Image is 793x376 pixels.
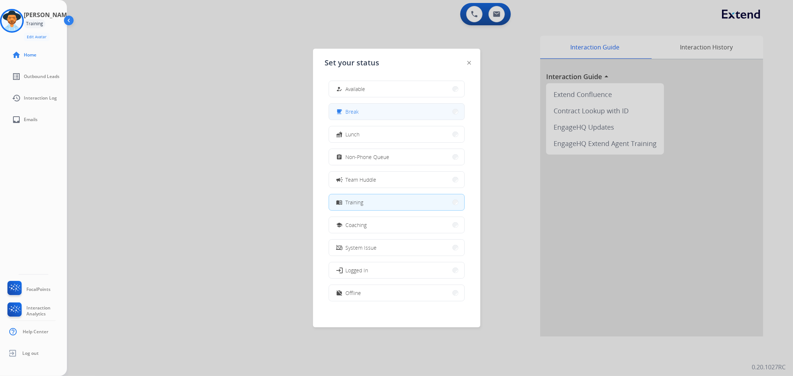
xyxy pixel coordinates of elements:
[6,281,51,298] a: FocalPoints
[329,149,464,165] button: Non-Phone Queue
[329,81,464,97] button: Available
[335,176,343,183] mat-icon: campaign
[12,94,21,103] mat-icon: history
[346,130,360,138] span: Lunch
[336,86,342,92] mat-icon: how_to_reg
[329,172,464,188] button: Team Huddle
[336,222,342,228] mat-icon: school
[329,262,464,278] button: Logged In
[24,52,36,58] span: Home
[24,74,59,80] span: Outbound Leads
[24,95,57,101] span: Interaction Log
[336,108,342,115] mat-icon: free_breakfast
[26,286,51,292] span: FocalPoints
[346,176,377,184] span: Team Huddle
[346,221,367,229] span: Coaching
[325,58,380,68] span: Set your status
[336,131,342,137] mat-icon: fastfood
[336,290,342,296] mat-icon: work_off
[346,289,361,297] span: Offline
[26,305,67,317] span: Interaction Analytics
[346,153,390,161] span: Non-Phone Queue
[346,198,364,206] span: Training
[336,199,342,205] mat-icon: menu_book
[24,33,49,41] button: Edit Avatar
[467,61,471,65] img: close-button
[22,350,39,356] span: Log out
[24,19,45,28] div: Training
[12,51,21,59] mat-icon: home
[329,126,464,142] button: Lunch
[752,363,786,372] p: 0.20.1027RC
[24,117,38,123] span: Emails
[346,85,365,93] span: Available
[329,104,464,120] button: Break
[329,285,464,301] button: Offline
[329,194,464,210] button: Training
[346,108,359,116] span: Break
[346,244,377,252] span: System Issue
[1,10,22,31] img: avatar
[346,266,368,274] span: Logged In
[336,154,342,160] mat-icon: assignment
[329,240,464,256] button: System Issue
[23,329,48,335] span: Help Center
[12,115,21,124] mat-icon: inbox
[329,217,464,233] button: Coaching
[336,244,342,251] mat-icon: phonelink_off
[6,302,67,320] a: Interaction Analytics
[335,266,343,274] mat-icon: login
[12,72,21,81] mat-icon: list_alt
[24,10,72,19] h3: [PERSON_NAME]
